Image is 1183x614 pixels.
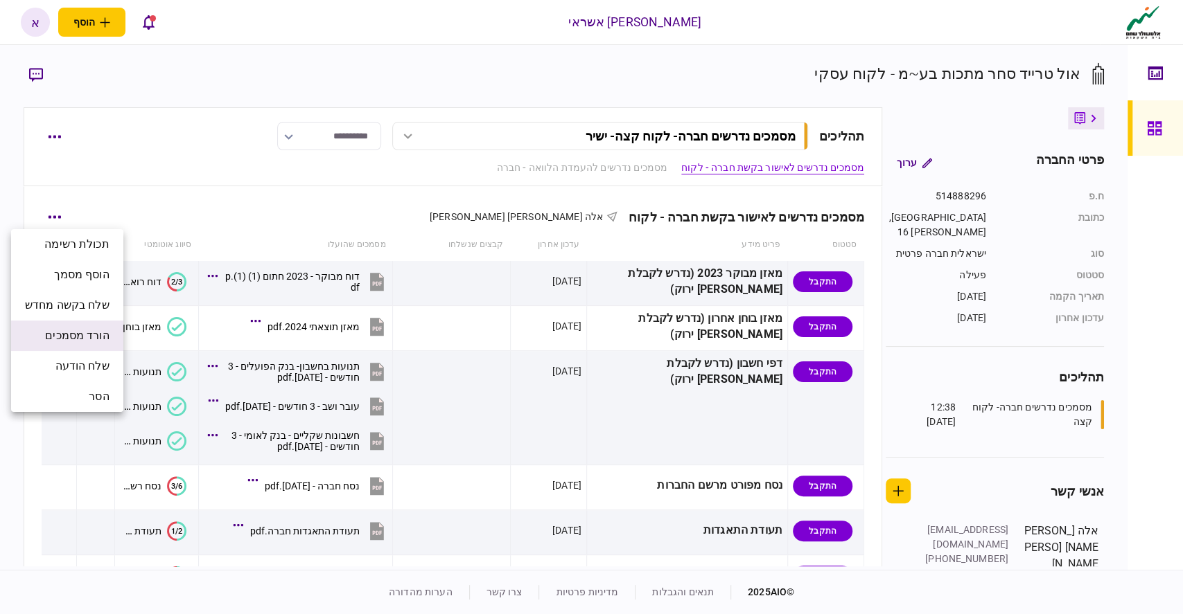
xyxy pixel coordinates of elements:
span: הורד מסמכים [45,327,109,344]
span: תכולת רשימה [44,236,109,253]
span: הוסף מסמך [54,267,109,283]
span: הסר [89,388,109,405]
span: שלח הודעה [55,358,109,374]
span: שלח בקשה מחדש [25,297,109,314]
